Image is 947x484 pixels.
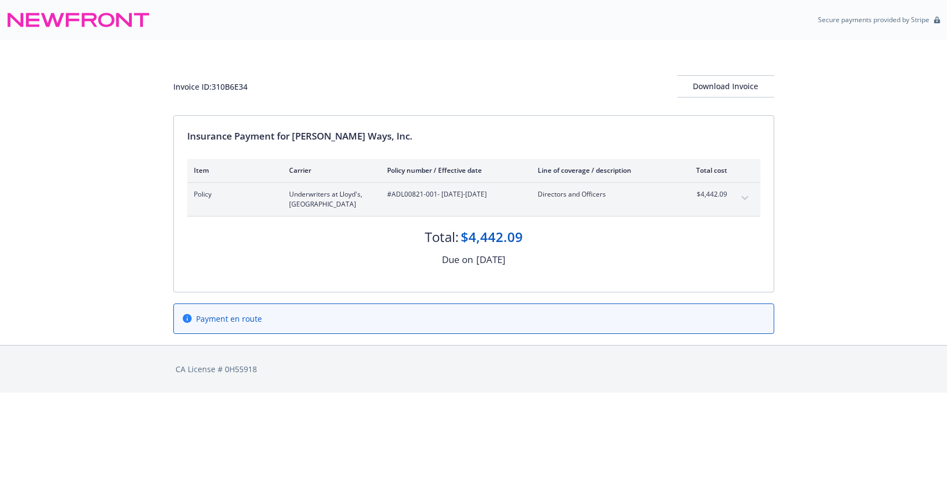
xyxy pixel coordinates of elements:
div: Item [194,166,271,175]
div: Carrier [289,166,369,175]
span: Directors and Officers [538,189,668,199]
span: Payment en route [196,313,262,325]
div: Total: [425,228,459,246]
div: Invoice ID: 310B6E34 [173,81,248,92]
span: Policy [194,189,271,199]
div: PolicyUnderwriters at Lloyd's, [GEOGRAPHIC_DATA]#ADL00821-001- [DATE]-[DATE]Directors and Officer... [187,183,760,216]
div: $4,442.09 [461,228,523,246]
div: Policy number / Effective date [387,166,520,175]
button: expand content [736,189,754,207]
div: [DATE] [476,253,506,267]
span: #ADL00821-001 - [DATE]-[DATE] [387,189,520,199]
div: CA License # 0H55918 [176,363,772,375]
span: Underwriters at Lloyd's, [GEOGRAPHIC_DATA] [289,189,369,209]
button: Download Invoice [677,75,774,97]
div: Line of coverage / description [538,166,668,175]
p: Secure payments provided by Stripe [818,15,929,24]
div: Due on [442,253,473,267]
div: Total cost [686,166,727,175]
span: $4,442.09 [686,189,727,199]
div: Download Invoice [677,76,774,97]
div: Insurance Payment for [PERSON_NAME] Ways, Inc. [187,129,760,143]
